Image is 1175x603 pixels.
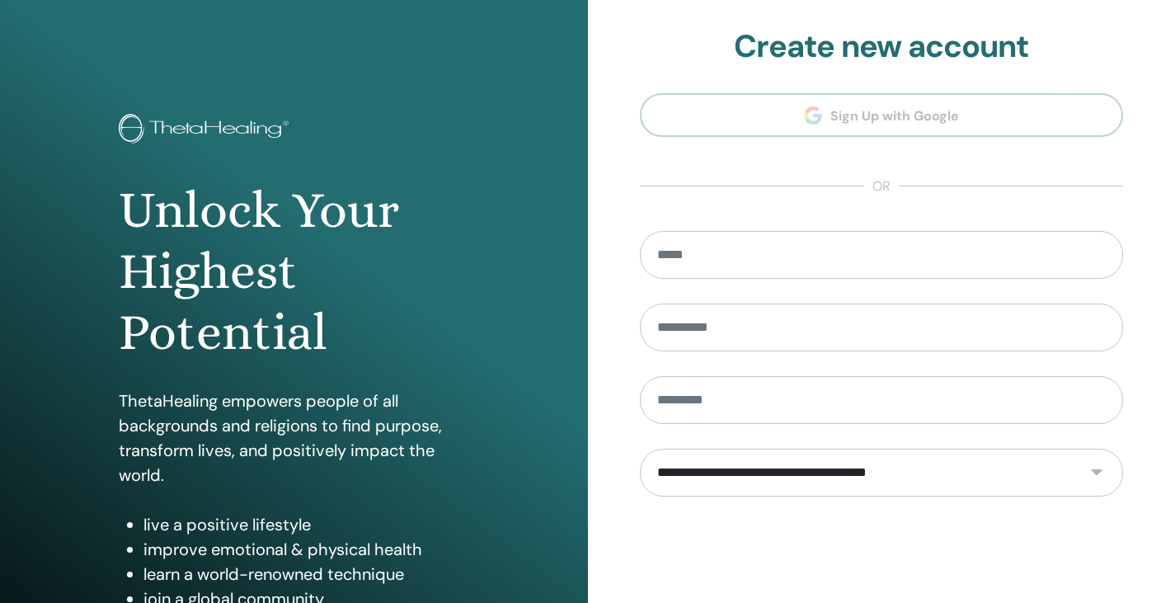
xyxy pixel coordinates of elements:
li: improve emotional & physical health [143,537,469,562]
li: live a positive lifestyle [143,512,469,537]
iframe: reCAPTCHA [756,521,1007,586]
span: or [864,177,899,196]
p: ThetaHealing empowers people of all backgrounds and religions to find purpose, transform lives, a... [119,389,469,488]
h2: Create new account [640,28,1124,66]
li: learn a world-renowned technique [143,562,469,587]
h1: Unlock Your Highest Potential [119,180,469,364]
